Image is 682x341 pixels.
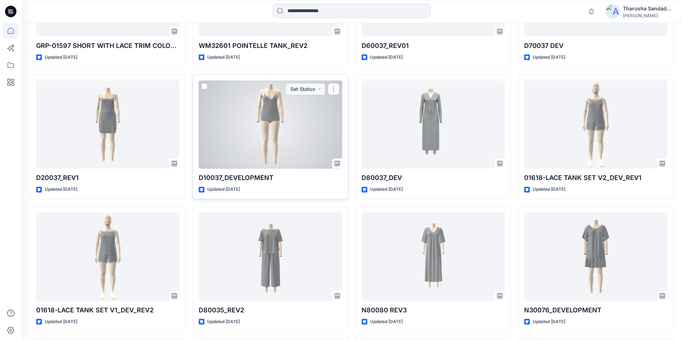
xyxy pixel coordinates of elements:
[362,41,505,51] p: D60037_REV01
[207,318,240,326] p: Updated [DATE]
[207,186,240,193] p: Updated [DATE]
[524,81,667,169] a: 01618-LACE TANK SET V2_DEV_REV1
[36,41,179,51] p: GRP-01597 SHORT WITH LACE TRIM COLORWAY REV4
[606,4,620,19] img: avatar
[199,41,342,51] p: WM32601 POINTELLE TANK_REV2
[45,54,77,61] p: Updated [DATE]
[524,41,667,51] p: D70037 DEV
[362,81,505,169] a: D80037_DEV
[207,54,240,61] p: Updated [DATE]
[36,81,179,169] a: D20037_REV1
[199,173,342,183] p: D10037_DEVELOPMENT
[36,305,179,315] p: 01618-LACE TANK SET V1_DEV_REV2
[199,305,342,315] p: D80035_REV2
[533,318,565,326] p: Updated [DATE]
[370,318,403,326] p: Updated [DATE]
[36,173,179,183] p: D20037_REV1
[370,186,403,193] p: Updated [DATE]
[533,186,565,193] p: Updated [DATE]
[524,305,667,315] p: N30076_DEVELOPMENT
[362,173,505,183] p: D80037_DEV
[623,4,673,13] div: Tharusha Sandadeepa
[199,213,342,301] a: D80035_REV2
[45,318,77,326] p: Updated [DATE]
[533,54,565,61] p: Updated [DATE]
[370,54,403,61] p: Updated [DATE]
[199,81,342,169] a: D10037_DEVELOPMENT
[362,213,505,301] a: N80080 REV3
[362,305,505,315] p: N80080 REV3
[45,186,77,193] p: Updated [DATE]
[524,173,667,183] p: 01618-LACE TANK SET V2_DEV_REV1
[36,213,179,301] a: 01618-LACE TANK SET V1_DEV_REV2
[623,13,673,18] div: [PERSON_NAME]
[524,213,667,301] a: N30076_DEVELOPMENT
